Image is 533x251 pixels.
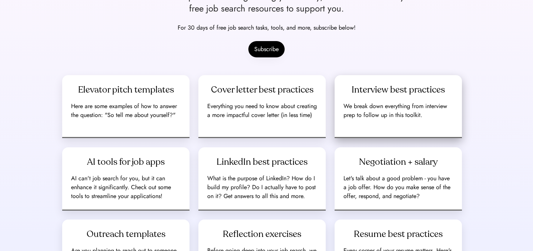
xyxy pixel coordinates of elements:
div: What is the purpose of LinkedIn? How do I build my profile? Do I actually have to post on it? Get... [207,174,317,201]
div: AI can't job search for you, but it can enhance it significantly. Check out some tools to streaml... [71,174,181,201]
div: Here are some examples of how to answer the question: "So tell me about yourself?" [71,102,181,120]
div: LinkedIn best practices [217,156,308,168]
div: Outreach templates [87,228,165,240]
div: We break down everything from interview prep to follow up in this toolkit. [343,102,453,120]
div: Interview best practices [352,84,445,96]
button: Subscribe [248,41,285,57]
div: Resume best practices [354,228,443,240]
div: Everything you need to know about creating a more impactful cover letter (in less time) [207,102,317,120]
div: Cover letter best practices [211,84,314,96]
div: Let's talk about a good problem - you have a job offer. How do you make sense of the offer, respo... [343,174,453,201]
div: AI tools for job apps [87,156,165,168]
div: Negotiation + salary [359,156,438,168]
div: Reflection exercises [223,228,301,240]
div: For 30 days of free job search tasks, tools, and more, subscribe below! [178,23,356,32]
div: Elevator pitch templates [78,84,174,96]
